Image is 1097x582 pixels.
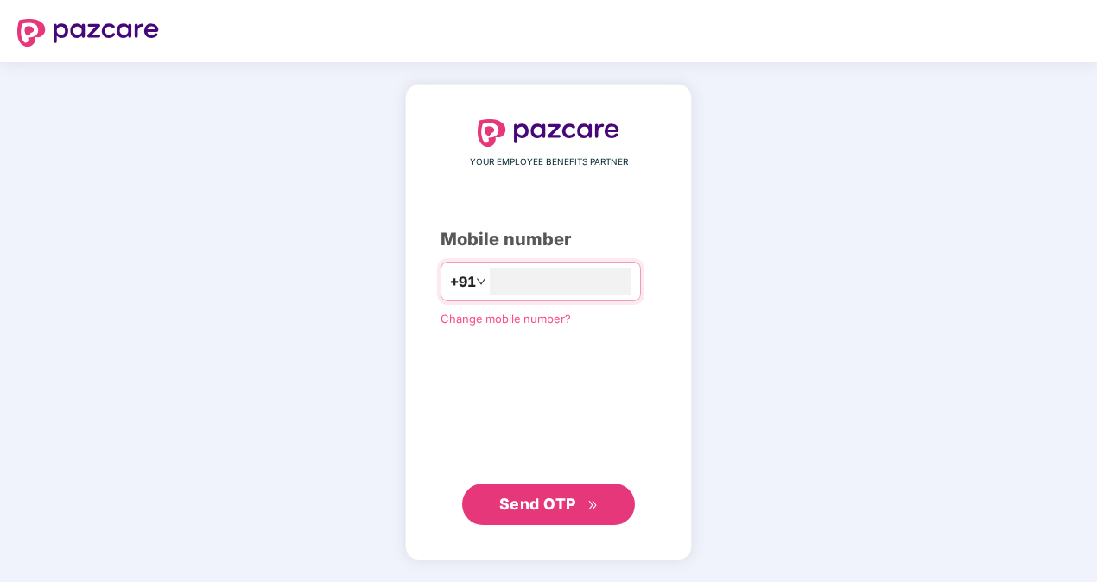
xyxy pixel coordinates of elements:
[462,484,635,525] button: Send OTPdouble-right
[470,155,628,169] span: YOUR EMPLOYEE BENEFITS PARTNER
[587,500,599,511] span: double-right
[499,495,576,513] span: Send OTP
[17,19,159,47] img: logo
[441,312,571,326] a: Change mobile number?
[441,226,656,253] div: Mobile number
[476,276,486,287] span: down
[450,271,476,293] span: +91
[478,119,619,147] img: logo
